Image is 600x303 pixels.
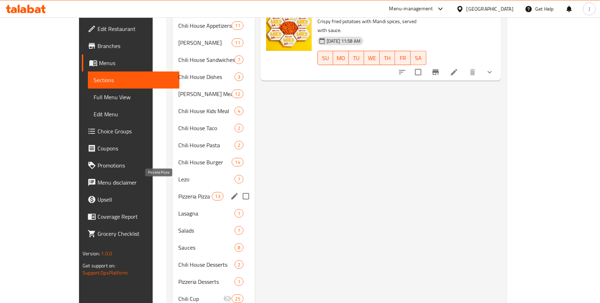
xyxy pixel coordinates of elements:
button: SU [317,51,333,65]
div: Chili House Burger14 [173,154,255,171]
button: edit [229,191,240,202]
div: items [212,192,223,201]
span: 1.0.0 [101,249,112,258]
div: Chili House Desserts2 [173,256,255,273]
span: Chili House Desserts [178,260,235,269]
a: Full Menu View [88,89,179,106]
div: items [232,294,243,303]
span: 7 [235,57,243,63]
div: [PERSON_NAME] Meals12 [173,85,255,102]
div: Pizzeria Desserts1 [173,273,255,290]
span: Lasagna [178,209,235,218]
a: Edit menu item [450,68,458,76]
div: Chili House Pasta2 [173,137,255,154]
div: Chili House Taco2 [173,119,255,137]
span: MO [336,53,346,63]
div: items [235,124,243,132]
button: TH [380,51,395,65]
span: Promotions [98,161,174,170]
a: Sections [88,71,179,89]
span: TH [383,53,393,63]
span: 11 [232,39,243,46]
span: Chili House Kids Meal [178,107,235,115]
span: Select to update [411,65,426,80]
button: MO [333,51,349,65]
span: Edit Menu [94,110,174,118]
div: Chili House Sandwiches7 [173,51,255,68]
button: Branch-specific-item [427,64,444,81]
span: Coupons [98,144,174,153]
button: delete [464,64,481,81]
div: Lasagna1 [173,205,255,222]
a: Coverage Report [82,208,179,225]
span: Chili House Sandwiches [178,55,235,64]
span: 1 [235,278,243,285]
div: Menu-management [389,5,433,13]
div: items [232,158,243,166]
span: Menus [99,59,174,67]
span: Full Menu View [94,93,174,101]
span: Lezo [178,175,235,184]
div: Lezo7 [173,171,255,188]
span: 1 [235,210,243,217]
span: Salads [178,226,235,235]
button: sort-choices [394,64,411,81]
a: Grocery Checklist [82,225,179,242]
span: Pizzeria Pizza [178,192,212,201]
div: items [235,175,243,184]
a: Edit Restaurant [82,20,179,37]
div: items [235,260,243,269]
span: Version: [83,249,100,258]
a: Menus [82,54,179,71]
div: items [232,90,243,98]
div: items [235,209,243,218]
span: WE [367,53,377,63]
span: 12 [232,91,243,97]
a: Choice Groups [82,123,179,140]
a: Coupons [82,140,179,157]
div: Chili House Appetizers11 [173,17,255,34]
span: Chili Cup [178,294,223,303]
span: Chili House Taco [178,124,235,132]
button: show more [481,64,498,81]
div: Lees Sandwiches [178,38,232,47]
span: Upsell [98,195,174,204]
span: Grocery Checklist [98,229,174,238]
span: 4 [235,108,243,115]
span: Chili House Appetizers [178,21,232,30]
div: Salads7 [173,222,255,239]
span: 2 [235,261,243,268]
span: 7 [235,176,243,183]
svg: Inactive section [223,294,232,303]
div: Chili House Kids Meal4 [173,102,255,119]
span: Coverage Report [98,212,174,221]
span: Menu disclaimer [98,178,174,187]
span: Chili House Burger [178,158,232,166]
span: 2 [235,125,243,132]
span: TU [352,53,362,63]
span: Chili House Pasta [178,141,235,149]
span: [PERSON_NAME] [178,38,232,47]
a: Support.OpsPlatform [83,268,128,277]
span: SU [321,53,330,63]
a: Promotions [82,157,179,174]
a: Upsell [82,191,179,208]
div: items [235,226,243,235]
button: SA [411,51,426,65]
span: FR [398,53,408,63]
a: Menu disclaimer [82,174,179,191]
div: Lees Crispy Meals [178,90,232,98]
span: 7 [235,227,243,234]
button: FR [395,51,411,65]
div: Pizzeria Pizza13edit [173,188,255,205]
p: Crispy fried potatoes with Mandi spices, served with sauce. [317,17,426,35]
div: Pizzeria Desserts [178,277,235,286]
